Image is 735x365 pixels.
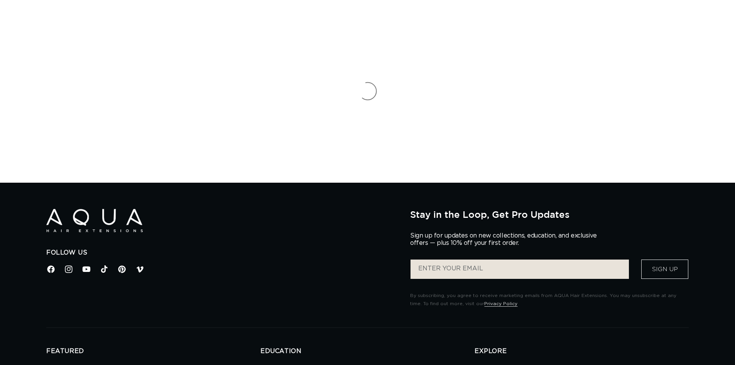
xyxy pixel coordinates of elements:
[411,260,629,279] input: ENTER YOUR EMAIL
[410,209,689,220] h2: Stay in the Loop, Get Pro Updates
[260,347,475,355] h2: EDUCATION
[475,347,689,355] h2: EXPLORE
[46,209,143,233] img: Aqua Hair Extensions
[46,347,260,355] h2: FEATURED
[641,260,688,279] button: Sign Up
[410,292,689,308] p: By subscribing, you agree to receive marketing emails from AQUA Hair Extensions. You may unsubscr...
[484,301,517,306] a: Privacy Policy
[410,232,603,247] p: Sign up for updates on new collections, education, and exclusive offers — plus 10% off your first...
[46,249,399,257] h2: Follow Us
